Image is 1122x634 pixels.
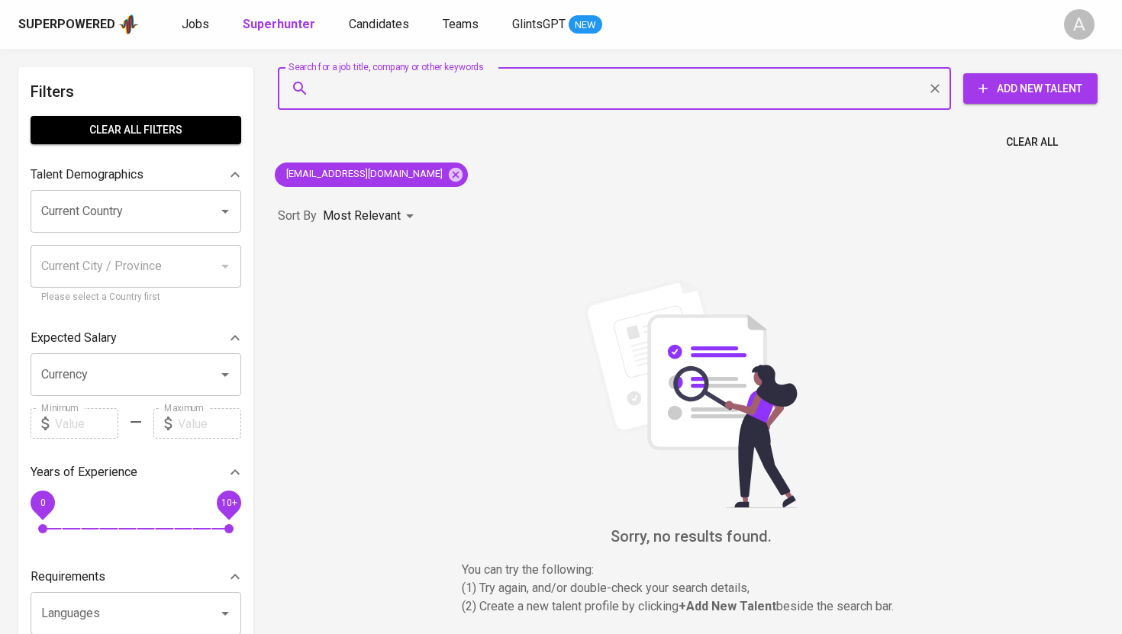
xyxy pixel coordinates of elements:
[182,15,212,34] a: Jobs
[214,603,236,624] button: Open
[243,15,318,34] a: Superhunter
[41,290,231,305] p: Please select a Country first
[221,497,237,508] span: 10+
[243,17,315,31] b: Superhunter
[40,497,45,508] span: 0
[31,116,241,144] button: Clear All filters
[278,207,317,225] p: Sort By
[31,166,143,184] p: Talent Demographics
[118,13,139,36] img: app logo
[512,17,566,31] span: GlintsGPT
[323,207,401,225] p: Most Relevant
[679,599,776,613] b: + Add New Talent
[31,457,241,488] div: Years of Experience
[349,15,412,34] a: Candidates
[275,167,452,182] span: [EMAIL_ADDRESS][DOMAIN_NAME]
[1006,133,1058,152] span: Clear All
[55,408,118,439] input: Value
[18,16,115,34] div: Superpowered
[443,17,479,31] span: Teams
[349,17,409,31] span: Candidates
[31,568,105,586] p: Requirements
[462,561,920,579] p: You can try the following :
[18,13,139,36] a: Superpoweredapp logo
[1064,9,1095,40] div: A
[443,15,482,34] a: Teams
[214,364,236,385] button: Open
[178,408,241,439] input: Value
[569,18,602,33] span: NEW
[462,597,920,616] p: (2) Create a new talent profile by clicking beside the search bar.
[512,15,602,34] a: GlintsGPT NEW
[323,202,419,230] div: Most Relevant
[963,73,1098,104] button: Add New Talent
[31,463,137,481] p: Years of Experience
[214,201,236,222] button: Open
[31,323,241,353] div: Expected Salary
[31,159,241,190] div: Talent Demographics
[576,279,805,508] img: file_searching.svg
[31,329,117,347] p: Expected Salary
[462,579,920,597] p: (1) Try again, and/or double-check your search details,
[182,17,209,31] span: Jobs
[924,78,946,99] button: Clear
[975,79,1085,98] span: Add New Talent
[31,562,241,592] div: Requirements
[43,121,229,140] span: Clear All filters
[1000,128,1064,156] button: Clear All
[31,79,241,104] h6: Filters
[275,163,468,187] div: [EMAIL_ADDRESS][DOMAIN_NAME]
[278,524,1104,549] h6: Sorry, no results found.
